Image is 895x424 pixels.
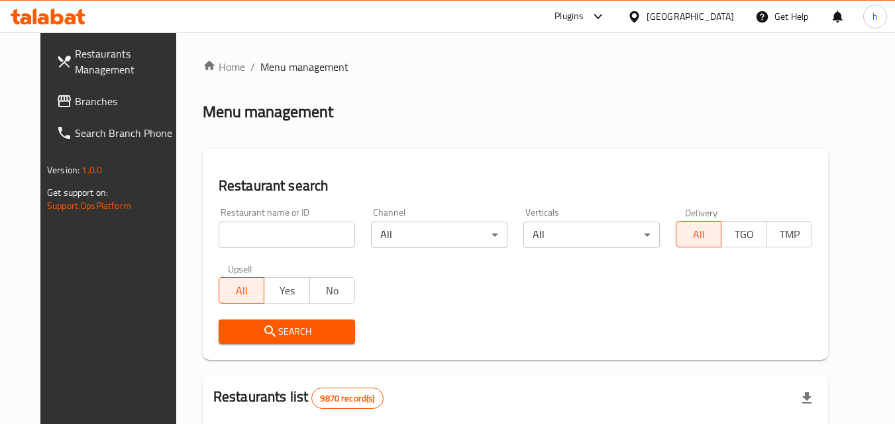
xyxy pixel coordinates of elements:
span: TGO [727,225,761,244]
div: Total records count [311,388,383,409]
span: 9870 record(s) [312,392,382,405]
span: No [315,281,350,300]
div: [GEOGRAPHIC_DATA] [647,9,734,24]
span: Branches [75,93,180,109]
button: TMP [766,221,812,247]
span: Search [229,323,344,340]
input: Search for restaurant name or ID.. [219,222,355,248]
span: 1.0.0 [81,161,102,179]
button: Search [219,319,355,344]
a: Restaurants Management [46,38,190,85]
a: Home [203,59,245,75]
a: Support.OpsPlatform [47,197,131,214]
button: TGO [721,221,766,247]
button: Yes [264,277,309,304]
button: All [676,221,721,247]
h2: Restaurant search [219,176,812,196]
span: Get support on: [47,184,108,201]
div: All [371,222,507,248]
h2: Menu management [203,101,333,122]
span: TMP [772,225,807,244]
div: All [523,222,660,248]
span: Restaurants Management [75,46,180,77]
span: Version: [47,161,79,179]
span: Menu management [260,59,348,75]
span: Search Branch Phone [75,125,180,141]
nav: breadcrumb [203,59,828,75]
h2: Restaurants list [213,387,384,409]
label: Delivery [685,208,718,217]
a: Search Branch Phone [46,117,190,149]
span: h [872,9,878,24]
label: Upsell [228,264,252,273]
li: / [250,59,255,75]
a: Branches [46,85,190,117]
span: Yes [270,281,304,300]
div: Plugins [554,9,584,24]
span: All [225,281,259,300]
button: No [309,277,355,304]
span: All [682,225,716,244]
button: All [219,277,264,304]
div: Export file [791,382,823,414]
